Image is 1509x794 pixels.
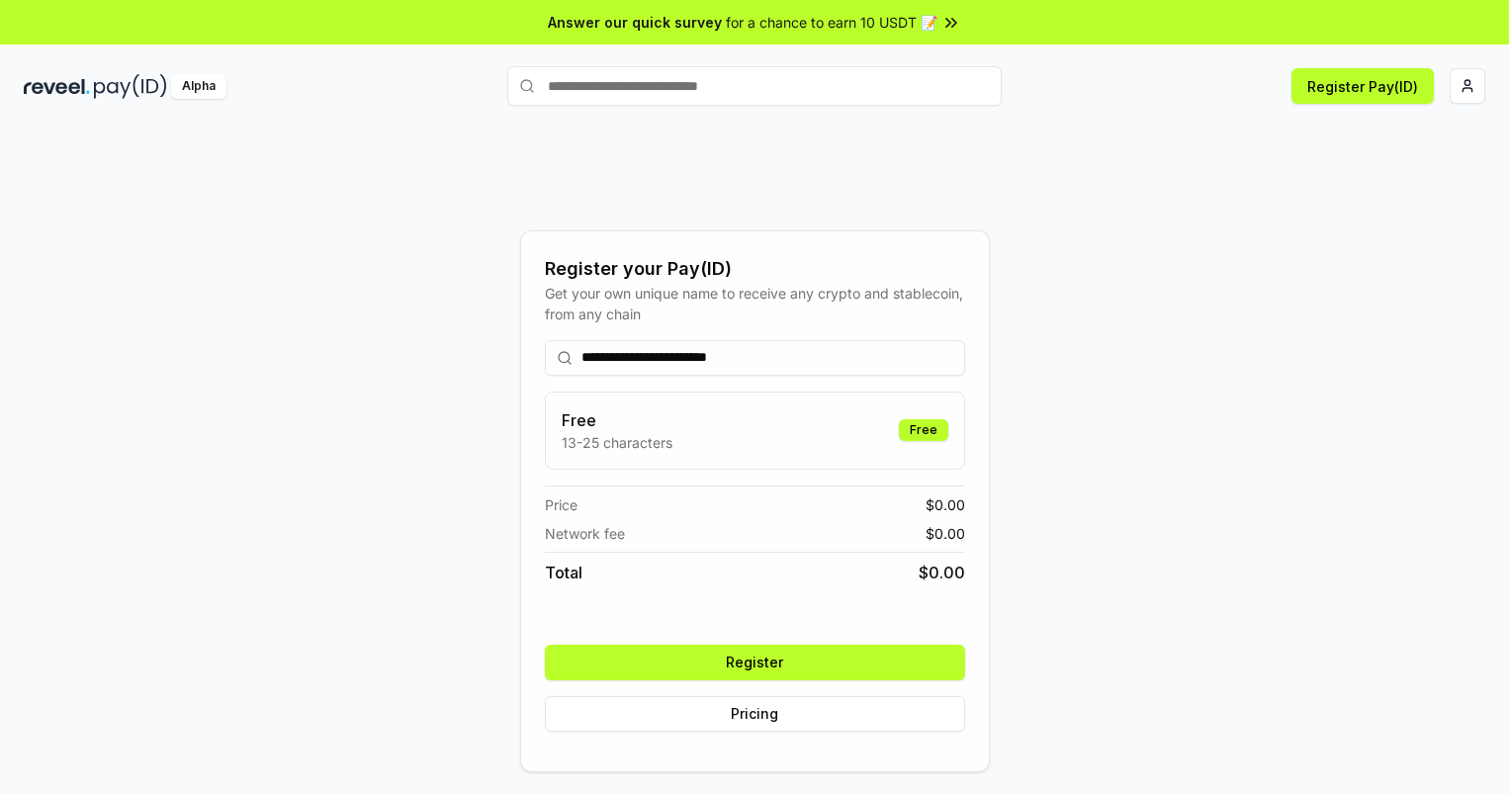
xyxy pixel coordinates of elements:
[1291,68,1434,104] button: Register Pay(ID)
[726,12,937,33] span: for a chance to earn 10 USDT 📝
[926,523,965,544] span: $ 0.00
[899,419,948,441] div: Free
[545,255,965,283] div: Register your Pay(ID)
[24,74,90,99] img: reveel_dark
[94,74,167,99] img: pay_id
[545,696,965,732] button: Pricing
[545,561,582,584] span: Total
[545,645,965,680] button: Register
[919,561,965,584] span: $ 0.00
[548,12,722,33] span: Answer our quick survey
[171,74,226,99] div: Alpha
[562,432,672,453] p: 13-25 characters
[562,408,672,432] h3: Free
[545,494,577,515] span: Price
[545,523,625,544] span: Network fee
[545,283,965,324] div: Get your own unique name to receive any crypto and stablecoin, from any chain
[926,494,965,515] span: $ 0.00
